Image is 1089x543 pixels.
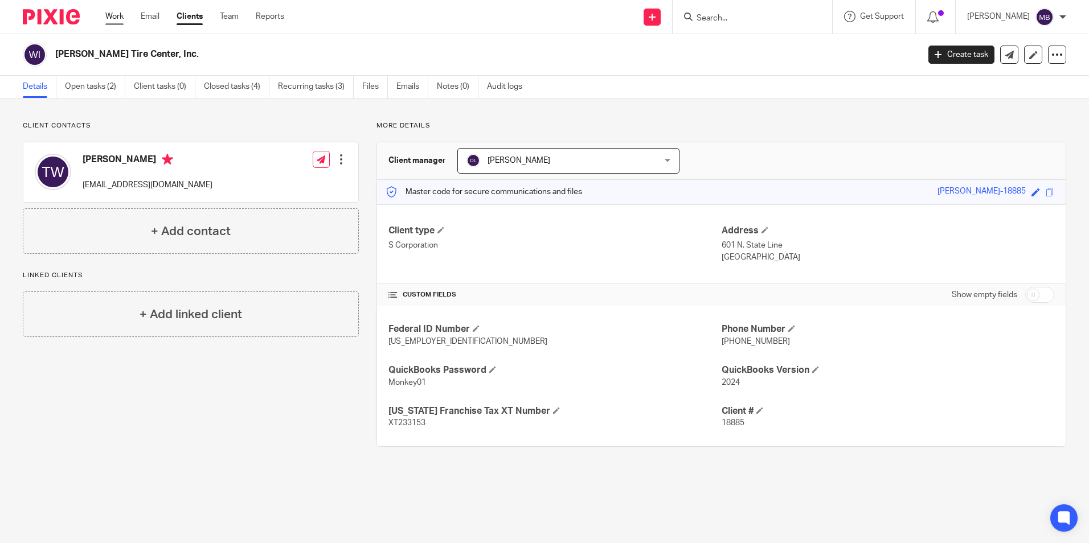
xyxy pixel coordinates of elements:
a: Open tasks (2) [65,76,125,98]
a: Reports [256,11,284,22]
h4: CUSTOM FIELDS [388,290,721,299]
p: [GEOGRAPHIC_DATA] [722,252,1054,263]
p: [EMAIL_ADDRESS][DOMAIN_NAME] [83,179,212,191]
h4: Client # [722,405,1054,417]
span: XT233153 [388,419,425,427]
span: 2024 [722,379,740,386]
a: Email [141,11,159,22]
a: Emails [396,76,428,98]
a: Notes (0) [437,76,478,98]
a: Files [362,76,388,98]
p: [PERSON_NAME] [967,11,1030,22]
img: svg%3E [466,154,480,167]
h4: Phone Number [722,323,1054,335]
a: Clients [177,11,203,22]
span: Monkey01 [388,379,426,386]
a: Recurring tasks (3) [278,76,354,98]
h4: + Add contact [151,223,231,240]
p: Master code for secure communications and files [386,186,582,198]
span: [PERSON_NAME] [488,157,550,164]
h2: [PERSON_NAME] Tire Center, Inc. [55,48,740,60]
p: S Corporation [388,240,721,251]
h4: QuickBooks Password [388,364,721,376]
i: Primary [162,154,173,165]
a: Client tasks (0) [134,76,195,98]
p: 601 N. State Line [722,240,1054,251]
p: Linked clients [23,271,359,280]
span: Get Support [860,13,904,20]
p: More details [376,121,1066,130]
h3: Client manager [388,155,446,166]
h4: Address [722,225,1054,237]
span: [PHONE_NUMBER] [722,338,790,345]
a: Work [105,11,124,22]
img: Pixie [23,9,80,24]
a: Audit logs [487,76,531,98]
a: Create task [928,46,994,64]
h4: + Add linked client [140,306,242,323]
p: Client contacts [23,121,359,130]
label: Show empty fields [952,289,1017,301]
img: svg%3E [35,154,71,190]
h4: [US_STATE] Franchise Tax XT Number [388,405,721,417]
img: svg%3E [1035,8,1054,26]
a: Details [23,76,56,98]
img: svg%3E [23,43,47,67]
h4: QuickBooks Version [722,364,1054,376]
a: Team [220,11,239,22]
input: Search [695,14,798,24]
div: [PERSON_NAME]-18885 [937,186,1026,199]
h4: Client type [388,225,721,237]
span: [US_EMPLOYER_IDENTIFICATION_NUMBER] [388,338,547,345]
a: Closed tasks (4) [204,76,269,98]
h4: Federal ID Number [388,323,721,335]
h4: [PERSON_NAME] [83,154,212,168]
span: 18885 [722,419,744,427]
